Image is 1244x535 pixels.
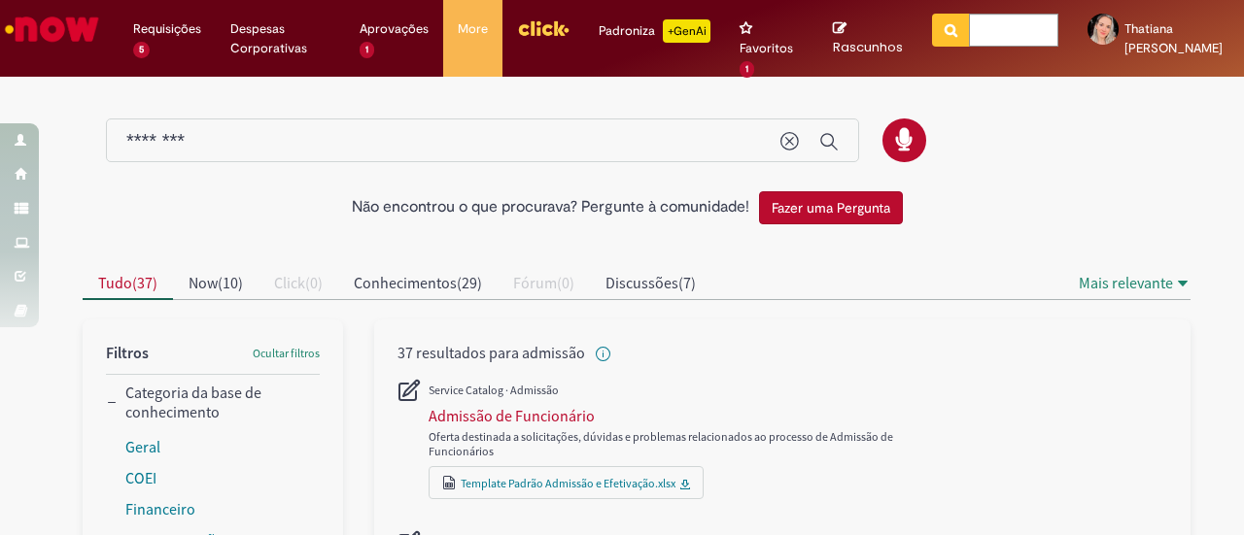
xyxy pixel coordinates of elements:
span: Aprovações [360,19,429,39]
span: Favoritos [740,39,793,58]
button: Fazer uma Pergunta [759,191,903,224]
span: Requisições [133,19,201,39]
span: 1 [360,42,374,58]
span: Rascunhos [833,38,903,56]
span: 5 [133,42,150,58]
h2: Não encontrou o que procurava? Pergunte à comunidade! [352,199,749,217]
img: ServiceNow [2,10,102,49]
span: Thatiana [PERSON_NAME] [1124,20,1223,56]
a: Rascunhos [833,20,903,56]
p: +GenAi [663,19,710,43]
span: 1 [740,61,754,78]
span: More [458,19,488,39]
span: Despesas Corporativas [230,19,331,58]
img: click_logo_yellow_360x200.png [517,14,570,43]
button: Pesquisar [932,14,970,47]
div: Padroniza [599,19,710,43]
